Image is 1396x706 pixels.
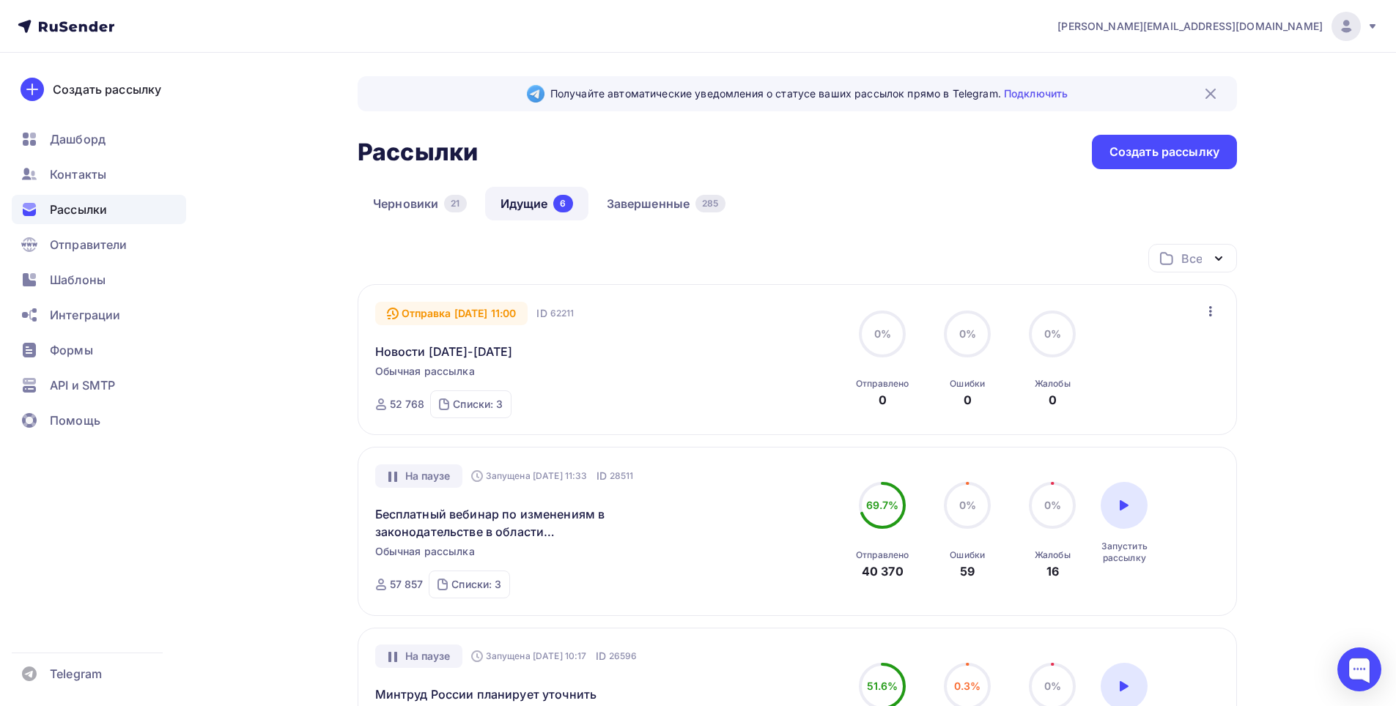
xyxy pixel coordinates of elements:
span: 0% [1044,327,1061,340]
span: ID [536,306,547,321]
span: ID [596,649,606,664]
div: Запустить рассылку [1101,540,1148,564]
div: Отправлено [856,549,909,561]
span: Отправители [50,236,128,253]
div: Запущена [DATE] 10:17 [471,650,587,662]
div: Списки: 3 [451,577,501,592]
span: 0% [1044,680,1061,692]
a: [PERSON_NAME][EMAIL_ADDRESS][DOMAIN_NAME] [1057,12,1378,41]
div: Списки: 3 [453,397,503,412]
span: Рассылки [50,201,107,218]
h2: Рассылки [358,138,478,167]
a: Идущие6 [485,187,588,220]
span: [PERSON_NAME][EMAIL_ADDRESS][DOMAIN_NAME] [1057,19,1323,34]
div: Ошибки [950,549,985,561]
div: На паузе [375,644,462,668]
a: Рассылки [12,195,186,224]
span: Telegram [50,665,102,683]
div: 40 370 [862,562,904,580]
span: API и SMTP [50,376,115,394]
div: Жалобы [1035,378,1071,390]
a: Завершенные285 [591,187,741,220]
a: Черновики21 [358,187,482,220]
span: Помощь [50,412,100,429]
div: 16 [1046,562,1059,580]
span: 28511 [610,469,634,483]
div: Отправлено [856,378,909,390]
div: Все [1181,250,1202,267]
img: Telegram [527,85,544,103]
span: Формы [50,341,93,359]
div: Ошибки [950,378,985,390]
span: 62211 [550,306,575,321]
a: Новости [DATE]-[DATE] [375,343,513,360]
span: Интеграции [50,306,120,324]
div: 57 857 [390,577,424,592]
div: Жалобы [1035,549,1071,561]
span: 0% [959,327,976,340]
span: 0% [1044,499,1061,511]
span: ID [597,469,607,483]
span: Обычная рассылка [375,544,475,559]
span: Шаблоны [50,271,106,289]
span: Дашборд [50,130,106,148]
div: 52 768 [390,397,425,412]
div: Создать рассылку [1109,144,1219,160]
div: 285 [695,195,725,212]
div: 59 [960,562,975,580]
span: 26596 [609,649,638,664]
div: 6 [553,195,572,212]
a: Формы [12,335,186,365]
a: Бесплатный вебинар по изменениям в законодательстве в области промышленной безопасности с [DATE] ... [375,505,627,540]
span: Получайте автоматические уведомления о статусе ваших рассылок прямо в Telegram. [550,86,1068,101]
a: Дашборд [12,125,186,154]
div: На паузе [375,464,462,488]
button: Все [1148,244,1237,272]
span: Обычная рассылка [375,364,475,379]
a: Контакты [12,160,186,189]
a: Подключить [1004,87,1068,100]
div: 0 [964,391,972,409]
a: Шаблоны [12,265,186,294]
div: Отправка [DATE] 11:00 [375,302,528,325]
span: 0.3% [954,680,981,692]
span: 69.7% [866,499,899,511]
div: Запущена [DATE] 11:33 [471,470,588,482]
span: Контакты [50,166,106,183]
div: 0 [1049,391,1057,409]
a: Отправители [12,230,186,259]
span: 51.6% [867,680,898,692]
div: 21 [444,195,466,212]
div: 0 [879,391,887,409]
span: 0% [874,327,891,340]
div: Создать рассылку [53,81,161,98]
span: 0% [959,499,976,511]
